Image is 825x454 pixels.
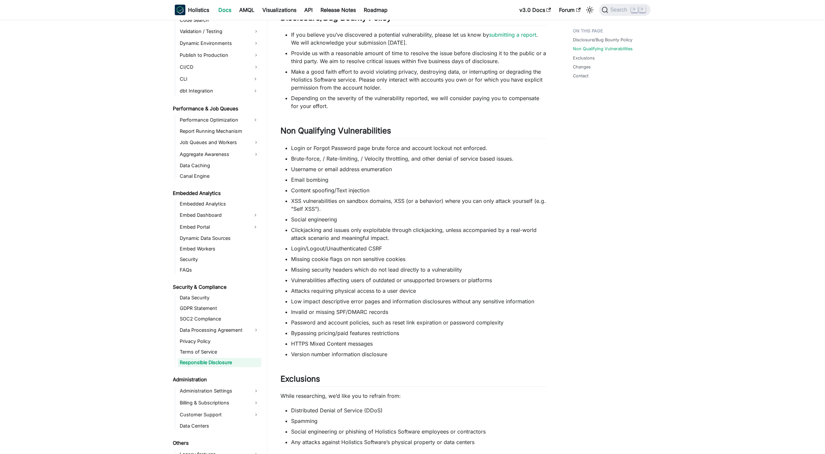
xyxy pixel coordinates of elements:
[291,406,546,414] li: Distributed Denial of Service (DDoS)
[249,115,261,125] button: Expand sidebar category 'Performance Optimization'
[291,215,546,223] li: Social engineering
[300,5,317,15] a: API
[291,155,546,163] li: Brute-force, / Rate-limiting, / Velocity throttling, and other denial of service based issues.
[178,304,261,313] a: GDPR Statement
[291,245,546,252] li: Login/Logout/Unauthenticated CSRF
[178,337,261,346] a: Privacy Policy
[291,49,546,65] li: Provide us with a reasonable amount of time to resolve the issue before disclosing it to the publ...
[573,46,633,52] a: Non Qualifying Vulnerabilities
[639,7,646,13] kbd: K
[178,161,261,170] a: Data Caching
[573,55,595,61] a: Exclusions
[178,62,261,72] a: CI/CD
[281,392,546,400] p: While researching, we’d like you to refrain from:
[178,137,261,148] a: Job Queues and Workers
[291,438,546,446] li: Any attacks against Holistics Software’s physical property or data centers
[489,31,536,38] a: submitting a report
[291,417,546,425] li: Spamming
[168,20,267,454] nav: Docs sidebar
[171,104,261,113] a: Performance & Job Queues
[291,94,546,110] li: Depending on the severity of the vulnerability reported, we will consider paying you to compensat...
[291,186,546,194] li: Content spoofing/Text injection
[291,226,546,242] li: Clickjacking and issues only exploitable through clickjacking, unless accompanied by a real-world...
[291,197,546,213] li: XSS vulnerabilities on sandbox domains, XSS (or a behavior) where you can only attack yourself (e...
[188,6,209,14] b: Holistics
[291,266,546,274] li: Missing security headers which do not lead directly to a vulnerability
[178,115,249,125] a: Performance Optimization
[249,210,261,220] button: Expand sidebar category 'Embed Dashboard'
[249,86,261,96] button: Expand sidebar category 'dbt Integration'
[291,319,546,326] li: Password and account policies, such as reset link expiration or password complexity
[515,5,555,15] a: v3.0 Docs
[178,314,261,323] a: SOC2 Compliance
[171,375,261,384] a: Administration
[291,255,546,263] li: Missing cookie flags on non sensitive cookies
[178,171,261,181] a: Canal Engine
[178,265,261,275] a: FAQs
[171,438,261,448] a: Others
[573,73,588,79] a: Contact
[291,276,546,284] li: Vulnerabilities affecting users of outdated or unsupported browsers or platforms
[178,397,261,408] a: Billing & Subscriptions
[178,222,249,232] a: Embed Portal
[281,374,546,387] h2: Exclusions
[178,127,261,136] a: Report Running Mechanism
[178,26,261,37] a: Validation / Testing
[178,86,249,96] a: dbt Integration
[631,7,638,13] kbd: ⌘
[178,50,261,60] a: Publish to Production
[235,5,258,15] a: AMQL
[171,189,261,198] a: Embedded Analytics
[178,244,261,253] a: Embed Workers
[178,74,249,84] a: CLI
[608,7,631,13] span: Search
[291,340,546,348] li: HTTPS Mixed Content messages
[291,31,546,47] li: If you believe you’ve discovered a potential vulnerability, please let us know by . We will ackno...
[599,4,650,16] button: Search (Command+K)
[178,358,261,367] a: Responsible Disclosure
[291,297,546,305] li: Low impact descriptive error pages and information disclosures without any sensitive information
[178,386,261,396] a: Administration Settings
[214,5,235,15] a: Docs
[291,428,546,435] li: Social engineering or phishing of Holistics Software employees or contractors
[291,329,546,337] li: Bypassing pricing/paid features restrictions
[291,287,546,295] li: Attacks requiring physical access to a user device
[291,308,546,316] li: Invalid or missing SPF/DMARC records
[291,350,546,358] li: Version number information disclosure
[178,325,261,335] a: Data Processing Agreement
[249,74,261,84] button: Expand sidebar category 'CLI'
[258,5,300,15] a: Visualizations
[178,421,261,431] a: Data Centers
[171,283,261,292] a: Security & Compliance
[291,165,546,173] li: Username or email address enumeration
[178,347,261,357] a: Terms of Service
[175,5,209,15] a: HolisticsHolistics
[178,255,261,264] a: Security
[178,149,261,160] a: Aggregate Awareness
[291,144,546,152] li: Login or Forgot Password page brute force and account lockout not enforced.
[178,38,261,49] a: Dynamic Environments
[175,5,185,15] img: Holistics
[555,5,584,15] a: Forum
[178,234,261,243] a: Dynamic Data Sources
[178,409,261,420] a: Customer Support
[178,16,261,25] a: Code Search
[281,126,546,138] h2: Non Qualifying Vulnerabilities
[178,210,249,220] a: Embed Dashboard
[584,5,595,15] button: Switch between dark and light mode (currently light mode)
[360,5,392,15] a: Roadmap
[291,68,546,92] li: Make a good faith effort to avoid violating privacy, destroying data, or interrupting or degradin...
[317,5,360,15] a: Release Notes
[178,199,261,208] a: Embedded Analytics
[291,176,546,184] li: Email bombing
[178,293,261,302] a: Data Security
[573,37,632,43] a: Disclosure/Bug Bounty Policy
[573,64,591,70] a: Changes
[249,222,261,232] button: Expand sidebar category 'Embed Portal'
